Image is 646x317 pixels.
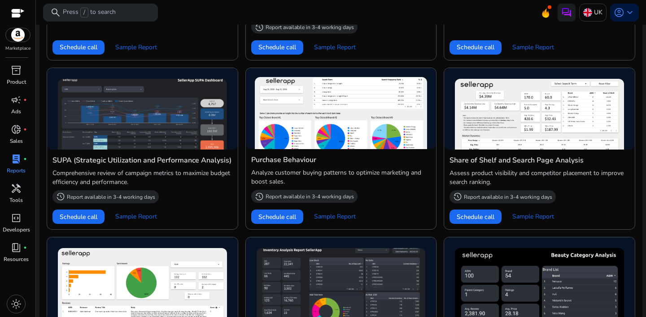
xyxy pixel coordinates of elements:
[52,210,105,224] button: Schedule call
[251,168,431,186] p: Analyze customer buying patterns to optimize marketing and boost sales.
[11,65,22,76] span: inventory_2
[450,169,629,187] p: Assess product visibility and competitor placement to improve search ranking.
[314,43,356,52] span: Sample Report
[6,28,30,42] img: amazon.svg
[258,43,296,52] span: Schedule call
[266,24,354,31] p: Report available in 3-4 working days
[9,196,23,204] p: Tools
[23,246,27,249] span: fiber_manual_record
[11,213,22,223] span: code_blocks
[505,40,561,55] button: Sample Report
[457,212,494,222] span: Schedule call
[56,192,65,201] span: history_2
[11,299,22,309] span: light_mode
[23,98,27,102] span: fiber_manual_record
[450,155,629,166] h4: Share of Shelf and Search Page Analysis
[60,212,97,222] span: Schedule call
[453,192,462,201] span: history_2
[52,155,232,166] h4: SUPA (Strategic Utilization and Performance Analysis)
[115,43,157,52] span: Sample Report
[11,124,22,135] span: donut_small
[307,210,363,224] button: Sample Report
[594,4,602,20] p: UK
[52,169,232,187] p: Comprehensive review of campaign metrics to maximize budget efficiency and performance.
[108,40,164,55] button: Sample Report
[115,212,157,221] span: Sample Report
[3,226,30,234] p: Developers
[505,210,561,224] button: Sample Report
[11,242,22,253] span: book_4
[7,78,26,86] p: Product
[63,8,116,17] p: Press to search
[255,23,264,32] span: history_2
[258,212,296,222] span: Schedule call
[11,154,22,164] span: lab_profile
[307,40,363,55] button: Sample Report
[11,183,22,194] span: handyman
[5,45,31,52] p: Marketplace
[457,43,494,52] span: Schedule call
[60,43,97,52] span: Schedule call
[10,137,23,145] p: Sales
[624,7,635,18] span: keyboard_arrow_down
[251,40,303,55] button: Schedule call
[614,7,624,18] span: account_circle
[67,193,155,201] p: Report available in 3-4 working days
[512,43,554,52] span: Sample Report
[50,7,61,18] span: search
[108,210,164,224] button: Sample Report
[23,128,27,131] span: fiber_manual_record
[11,107,21,116] p: Ads
[11,94,22,105] span: campaign
[450,210,502,224] button: Schedule call
[512,212,554,221] span: Sample Report
[464,193,552,201] p: Report available in 3-4 working days
[314,212,356,221] span: Sample Report
[4,255,29,263] p: Resources
[80,8,88,17] span: /
[7,167,26,175] p: Reports
[23,157,27,161] span: fiber_manual_record
[52,40,105,55] button: Schedule call
[251,154,431,165] h4: Purchase Behaviour
[251,210,303,224] button: Schedule call
[266,193,354,200] p: Report available in 3-4 working days
[450,40,502,55] button: Schedule call
[255,192,264,201] span: history_2
[583,8,592,17] img: uk.svg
